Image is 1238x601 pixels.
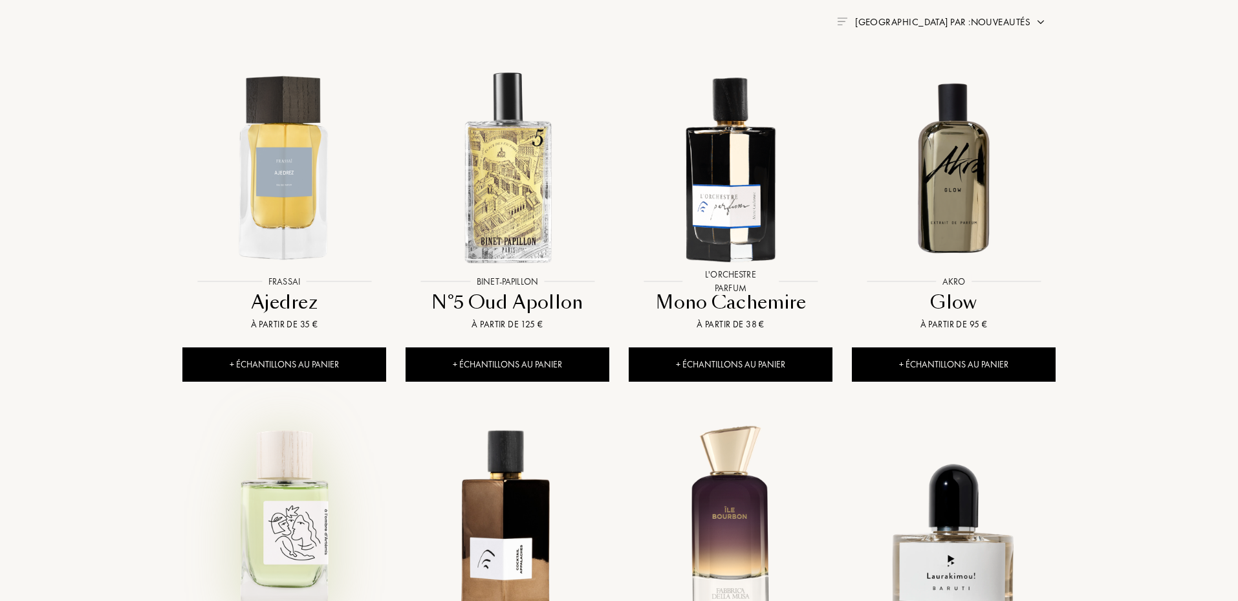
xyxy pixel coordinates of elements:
[629,347,832,382] div: + Échantillons au panier
[837,17,847,25] img: filter_by.png
[852,52,1056,347] a: Glow AkroAkroGlowÀ partir de 95 €
[182,347,386,382] div: + Échantillons au panier
[857,318,1050,331] div: À partir de 95 €
[184,67,385,268] img: Ajedrez Frassai
[1036,17,1046,27] img: arrow.png
[634,318,827,331] div: À partir de 38 €
[407,67,608,268] img: N°5 Oud Apollon Binet-Papillon
[855,16,1030,28] span: [GEOGRAPHIC_DATA] par : Nouveautés
[852,347,1056,382] div: + Échantillons au panier
[406,52,609,347] a: N°5 Oud Apollon Binet-PapillonBinet-PapillonN°5 Oud ApollonÀ partir de 125 €
[853,67,1054,268] img: Glow Akro
[406,347,609,382] div: + Échantillons au panier
[411,318,604,331] div: À partir de 125 €
[182,52,386,347] a: Ajedrez FrassaiFrassaiAjedrezÀ partir de 35 €
[188,318,381,331] div: À partir de 35 €
[629,52,832,347] a: Mono Cachemire L'Orchestre ParfumL'Orchestre ParfumMono CachemireÀ partir de 38 €
[630,67,831,268] img: Mono Cachemire L'Orchestre Parfum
